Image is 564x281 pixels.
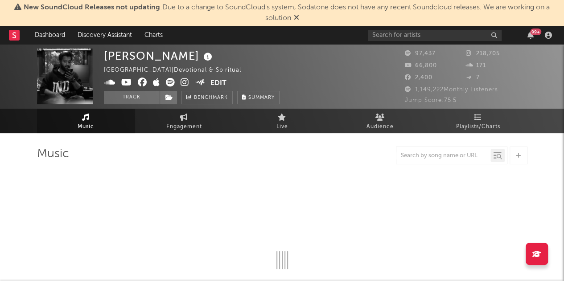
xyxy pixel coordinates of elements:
span: Summary [248,95,275,100]
span: 171 [466,63,486,69]
span: 97,437 [405,51,436,57]
span: 218,705 [466,51,500,57]
span: 1,149,222 Monthly Listeners [405,87,498,93]
a: Playlists/Charts [429,109,527,133]
button: Edit [210,78,226,89]
a: Benchmark [181,91,233,104]
span: 2,400 [405,75,432,81]
span: 7 [466,75,480,81]
span: : Due to a change to SoundCloud's system, Sodatone does not have any recent Soundcloud releases. ... [24,4,550,22]
span: New SoundCloud Releases not updating [24,4,160,11]
div: [GEOGRAPHIC_DATA] | Devotional & Spiritual [104,65,251,76]
input: Search for artists [368,30,502,41]
span: Audience [366,122,394,132]
span: Benchmark [194,93,228,103]
span: Dismiss [294,15,299,22]
span: Playlists/Charts [456,122,500,132]
span: Live [276,122,288,132]
div: [PERSON_NAME] [104,49,214,63]
a: Audience [331,109,429,133]
a: Live [233,109,331,133]
a: Dashboard [29,26,71,44]
span: Engagement [166,122,202,132]
span: 66,800 [405,63,437,69]
div: 99 + [530,29,541,35]
input: Search by song name or URL [396,152,490,159]
a: Charts [138,26,169,44]
span: Music [78,122,94,132]
button: 99+ [527,32,534,39]
a: Music [37,109,135,133]
a: Engagement [135,109,233,133]
span: Jump Score: 75.5 [405,98,457,103]
button: Summary [237,91,280,104]
button: Track [104,91,160,104]
a: Discovery Assistant [71,26,138,44]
